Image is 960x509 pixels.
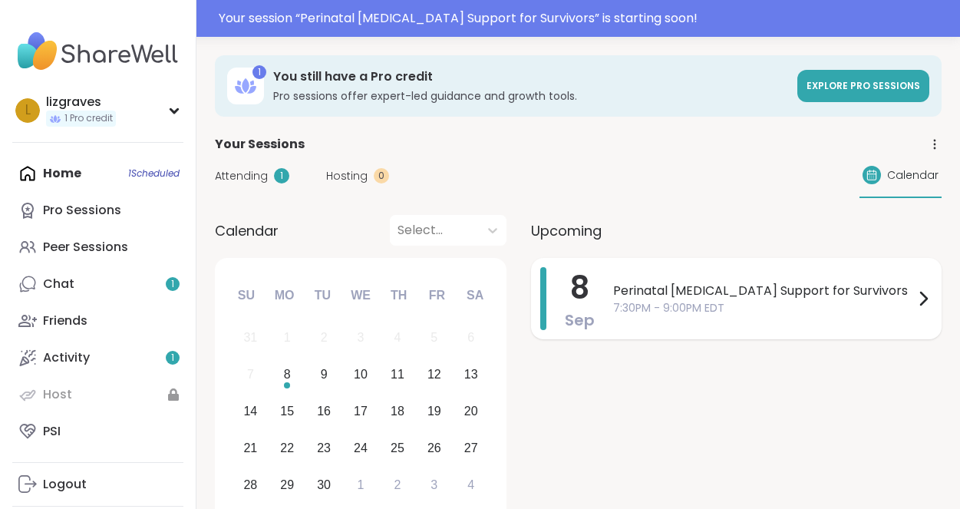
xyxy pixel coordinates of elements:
div: Peer Sessions [43,239,128,256]
div: We [344,279,378,312]
div: 31 [243,327,257,348]
div: Your session “ Perinatal [MEDICAL_DATA] Support for Survivors ” is starting soon! [219,9,951,28]
div: 15 [280,401,294,421]
div: Choose Friday, September 26th, 2025 [417,431,450,464]
div: Pro Sessions [43,202,121,219]
div: 11 [391,364,404,385]
div: Th [382,279,416,312]
div: Choose Sunday, September 14th, 2025 [234,395,267,428]
div: Choose Saturday, September 13th, 2025 [454,359,487,392]
div: Choose Thursday, October 2nd, 2025 [381,468,414,501]
div: 7 [247,364,254,385]
span: Attending [215,168,268,184]
div: Fr [420,279,454,312]
div: 6 [467,327,474,348]
span: Calendar [215,220,279,241]
div: 3 [431,474,437,495]
div: Not available Saturday, September 6th, 2025 [454,322,487,355]
span: 8 [570,266,589,309]
div: Choose Wednesday, September 24th, 2025 [345,431,378,464]
span: Sep [565,309,595,331]
div: Sa [458,279,492,312]
span: Upcoming [531,220,602,241]
div: Host [43,386,72,403]
div: 8 [284,364,291,385]
div: Not available Wednesday, September 3rd, 2025 [345,322,378,355]
div: 23 [317,438,331,458]
a: Host [12,376,183,413]
div: Choose Thursday, September 11th, 2025 [381,359,414,392]
div: 1 [358,474,365,495]
div: month 2025-09 [232,319,489,503]
div: 4 [467,474,474,495]
div: Friends [43,312,87,329]
div: Choose Thursday, September 18th, 2025 [381,395,414,428]
div: 17 [354,401,368,421]
a: Logout [12,466,183,503]
span: Hosting [326,168,368,184]
div: 2 [394,474,401,495]
div: 1 [274,168,289,183]
span: 7:30PM - 9:00PM EDT [613,300,914,316]
div: Choose Sunday, September 28th, 2025 [234,468,267,501]
div: Choose Wednesday, October 1st, 2025 [345,468,378,501]
div: Choose Tuesday, September 23rd, 2025 [308,431,341,464]
div: Choose Monday, September 8th, 2025 [271,359,304,392]
a: Explore Pro sessions [797,70,929,102]
div: 30 [317,474,331,495]
a: Chat1 [12,266,183,302]
div: Not available Thursday, September 4th, 2025 [381,322,414,355]
div: Choose Thursday, September 25th, 2025 [381,431,414,464]
div: 14 [243,401,257,421]
div: 18 [391,401,404,421]
img: ShareWell Nav Logo [12,25,183,78]
span: Perinatal [MEDICAL_DATA] Support for Survivors [613,282,914,300]
span: Calendar [887,167,939,183]
div: Not available Monday, September 1st, 2025 [271,322,304,355]
div: 13 [464,364,478,385]
div: Choose Monday, September 22nd, 2025 [271,431,304,464]
div: 5 [431,327,437,348]
h3: Pro sessions offer expert-led guidance and growth tools. [273,88,788,104]
div: Not available Tuesday, September 2nd, 2025 [308,322,341,355]
div: 0 [374,168,389,183]
div: 22 [280,438,294,458]
div: 28 [243,474,257,495]
div: 3 [358,327,365,348]
div: 24 [354,438,368,458]
div: Choose Saturday, September 20th, 2025 [454,395,487,428]
span: 1 [171,278,174,291]
div: Logout [43,476,87,493]
a: Friends [12,302,183,339]
h3: You still have a Pro credit [273,68,788,85]
div: 9 [321,364,328,385]
div: Not available Sunday, September 7th, 2025 [234,359,267,392]
div: 25 [391,438,404,458]
div: Mo [267,279,301,312]
div: Activity [43,349,90,366]
div: 1 [284,327,291,348]
div: Choose Saturday, October 4th, 2025 [454,468,487,501]
span: Explore Pro sessions [807,79,920,92]
a: PSI [12,413,183,450]
div: Choose Monday, September 29th, 2025 [271,468,304,501]
span: 1 Pro credit [64,112,113,125]
div: 10 [354,364,368,385]
div: 12 [427,364,441,385]
div: 4 [394,327,401,348]
span: Your Sessions [215,135,305,154]
div: 20 [464,401,478,421]
div: 21 [243,438,257,458]
div: 26 [427,438,441,458]
div: Choose Wednesday, September 17th, 2025 [345,395,378,428]
div: 29 [280,474,294,495]
div: PSI [43,423,61,440]
div: Choose Tuesday, September 16th, 2025 [308,395,341,428]
div: Choose Tuesday, September 30th, 2025 [308,468,341,501]
div: 2 [321,327,328,348]
div: Choose Sunday, September 21st, 2025 [234,431,267,464]
div: Not available Sunday, August 31st, 2025 [234,322,267,355]
span: 1 [171,352,174,365]
div: Not available Friday, September 5th, 2025 [417,322,450,355]
div: Tu [305,279,339,312]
